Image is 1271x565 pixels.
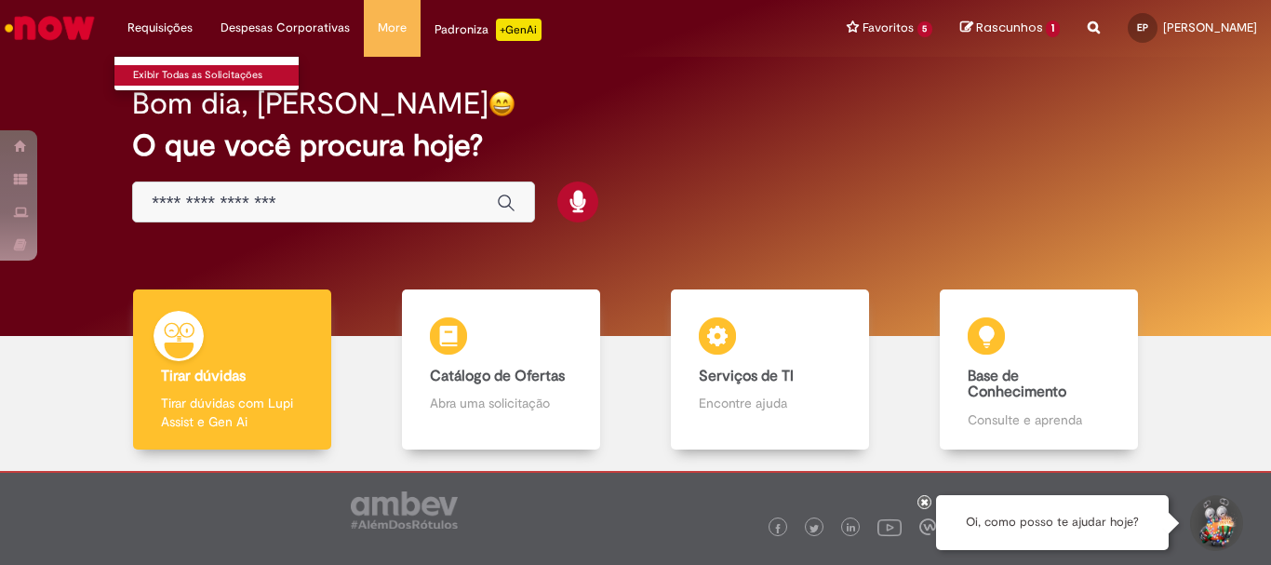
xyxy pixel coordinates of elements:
[430,394,571,412] p: Abra uma solicitação
[378,19,407,37] span: More
[2,9,98,47] img: ServiceNow
[488,90,515,117] img: happy-face.png
[367,289,635,451] a: Catálogo de Ofertas Abra uma solicitação
[976,19,1043,36] span: Rascunhos
[699,367,794,385] b: Serviços de TI
[863,19,914,37] span: Favoritos
[132,129,1139,162] h2: O que você procura hoje?
[161,367,246,385] b: Tirar dúvidas
[114,56,300,91] ul: Requisições
[132,87,488,120] h2: Bom dia, [PERSON_NAME]
[351,491,458,529] img: logo_footer_ambev_rotulo_gray.png
[221,19,350,37] span: Despesas Corporativas
[635,289,904,451] a: Serviços de TI Encontre ajuda
[877,515,902,539] img: logo_footer_youtube.png
[936,495,1169,550] div: Oi, como posso te ajudar hoje?
[773,524,783,533] img: logo_footer_facebook.png
[919,518,936,535] img: logo_footer_workplace.png
[960,20,1060,37] a: Rascunhos
[809,524,819,533] img: logo_footer_twitter.png
[699,394,840,412] p: Encontre ajuda
[114,65,319,86] a: Exibir Todas as Solicitações
[1046,20,1060,37] span: 1
[1137,21,1148,34] span: EP
[968,367,1066,402] b: Base de Conhecimento
[496,19,542,41] p: +GenAi
[98,289,367,451] a: Tirar dúvidas Tirar dúvidas com Lupi Assist e Gen Ai
[435,19,542,41] div: Padroniza
[1187,495,1243,551] button: Iniciar Conversa de Suporte
[127,19,193,37] span: Requisições
[917,21,933,37] span: 5
[904,289,1173,451] a: Base de Conhecimento Consulte e aprenda
[430,367,565,385] b: Catálogo de Ofertas
[968,410,1109,429] p: Consulte e aprenda
[847,523,856,534] img: logo_footer_linkedin.png
[1163,20,1257,35] span: [PERSON_NAME]
[161,394,302,431] p: Tirar dúvidas com Lupi Assist e Gen Ai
